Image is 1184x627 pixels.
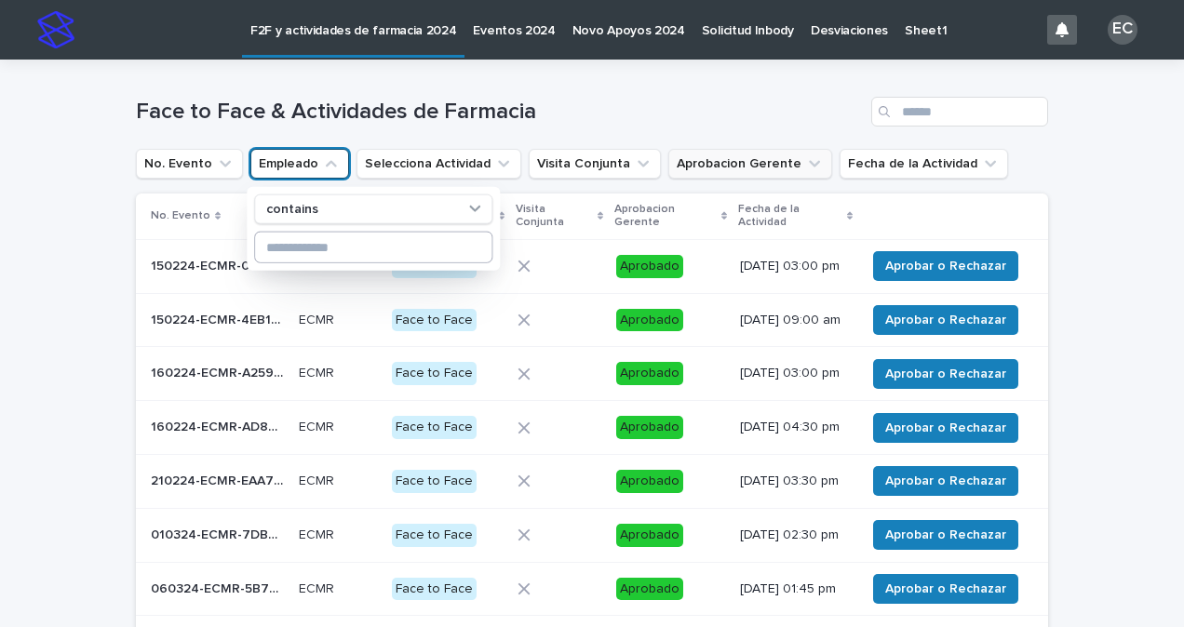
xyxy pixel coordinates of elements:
span: Aprobar o Rechazar [885,311,1006,329]
button: No. Evento [136,149,243,179]
div: Face to Face [392,309,477,332]
h1: Face to Face & Actividades de Farmacia [136,99,864,126]
div: Aprobado [616,470,683,493]
p: 150224-ECMR-4EB190 [151,309,288,328]
p: 160224-ECMR-AD8D8A [151,416,288,435]
p: ECMR [299,524,338,543]
tr: 160224-ECMR-A2599A160224-ECMR-A2599A ECMRECMR Face to FaceAprobado[DATE] 03:00 pmAprobar o Rechazar [136,347,1048,401]
tr: 210224-ECMR-EAA731210224-ECMR-EAA731 ECMRECMR Face to FaceAprobado[DATE] 03:30 pmAprobar o Rechazar [136,454,1048,508]
button: Aprobar o Rechazar [873,413,1018,443]
p: 010324-ECMR-7DB4C9 [151,524,288,543]
div: Face to Face [392,362,477,385]
span: Aprobar o Rechazar [885,472,1006,490]
div: Face to Face [392,524,477,547]
p: Visita Conjunta [516,199,592,233]
button: Fecha de la Actividad [840,149,1008,179]
tr: 150224-ECMR-4EB190150224-ECMR-4EB190 ECMRECMR Face to FaceAprobado[DATE] 09:00 amAprobar o Rechazar [136,293,1048,347]
tr: 060324-ECMR-5B7613060324-ECMR-5B7613 ECMRECMR Face to FaceAprobado[DATE] 01:45 pmAprobar o Rechazar [136,562,1048,616]
div: Aprobado [616,255,683,278]
p: 150224-ECMR-007F5B [151,255,288,274]
span: Aprobar o Rechazar [885,257,1006,275]
p: 210224-ECMR-EAA731 [151,470,288,489]
p: ECMR [299,309,338,328]
p: [DATE] 03:00 pm [740,259,851,274]
p: ECMR [299,470,338,489]
tr: 010324-ECMR-7DB4C9010324-ECMR-7DB4C9 ECMRECMR Face to FaceAprobado[DATE] 02:30 pmAprobar o Rechazar [136,508,1048,562]
p: [DATE] 09:00 am [740,313,851,328]
button: Aprobar o Rechazar [873,359,1018,389]
span: Aprobar o Rechazar [885,365,1006,383]
p: contains [266,201,318,217]
button: Aprobar o Rechazar [873,305,1018,335]
button: Selecciona Actividad [357,149,521,179]
div: Aprobado [616,578,683,601]
div: Aprobado [616,309,683,332]
p: No. Evento [151,206,210,226]
p: [DATE] 03:00 pm [740,366,851,381]
span: Aprobar o Rechazar [885,526,1006,544]
div: EC [1108,15,1137,45]
div: Face to Face [392,416,477,439]
p: 060324-ECMR-5B7613 [151,578,288,597]
p: [DATE] 03:30 pm [740,474,851,489]
p: [DATE] 02:30 pm [740,527,851,543]
input: Search [871,97,1048,127]
p: ECMR [299,578,338,597]
p: [DATE] 01:45 pm [740,581,851,597]
button: Visita Conjunta [529,149,661,179]
div: Aprobado [616,416,683,439]
p: [DATE] 04:30 pm [740,420,851,435]
div: Aprobado [616,362,683,385]
div: Face to Face [392,470,477,493]
img: stacker-logo-s-only.png [37,11,74,48]
tr: 150224-ECMR-007F5B150224-ECMR-007F5B ECMRECMR Face to FaceAprobado[DATE] 03:00 pmAprobar o Rechazar [136,239,1048,293]
span: Aprobar o Rechazar [885,419,1006,437]
button: Empleado [250,149,349,179]
tr: 160224-ECMR-AD8D8A160224-ECMR-AD8D8A ECMRECMR Face to FaceAprobado[DATE] 04:30 pmAprobar o Rechazar [136,401,1048,455]
span: Aprobar o Rechazar [885,580,1006,598]
p: ECMR [299,362,338,381]
p: Aprobacion Gerente [614,199,717,233]
div: Face to Face [392,578,477,601]
p: ECMR [299,416,338,435]
p: Fecha de la Actividad [738,199,842,233]
button: Aprobar o Rechazar [873,520,1018,550]
button: Aprobar o Rechazar [873,251,1018,281]
div: Aprobado [616,524,683,547]
button: Aprobacion Gerente [668,149,832,179]
button: Aprobar o Rechazar [873,466,1018,496]
button: Aprobar o Rechazar [873,574,1018,604]
p: 160224-ECMR-A2599A [151,362,288,381]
